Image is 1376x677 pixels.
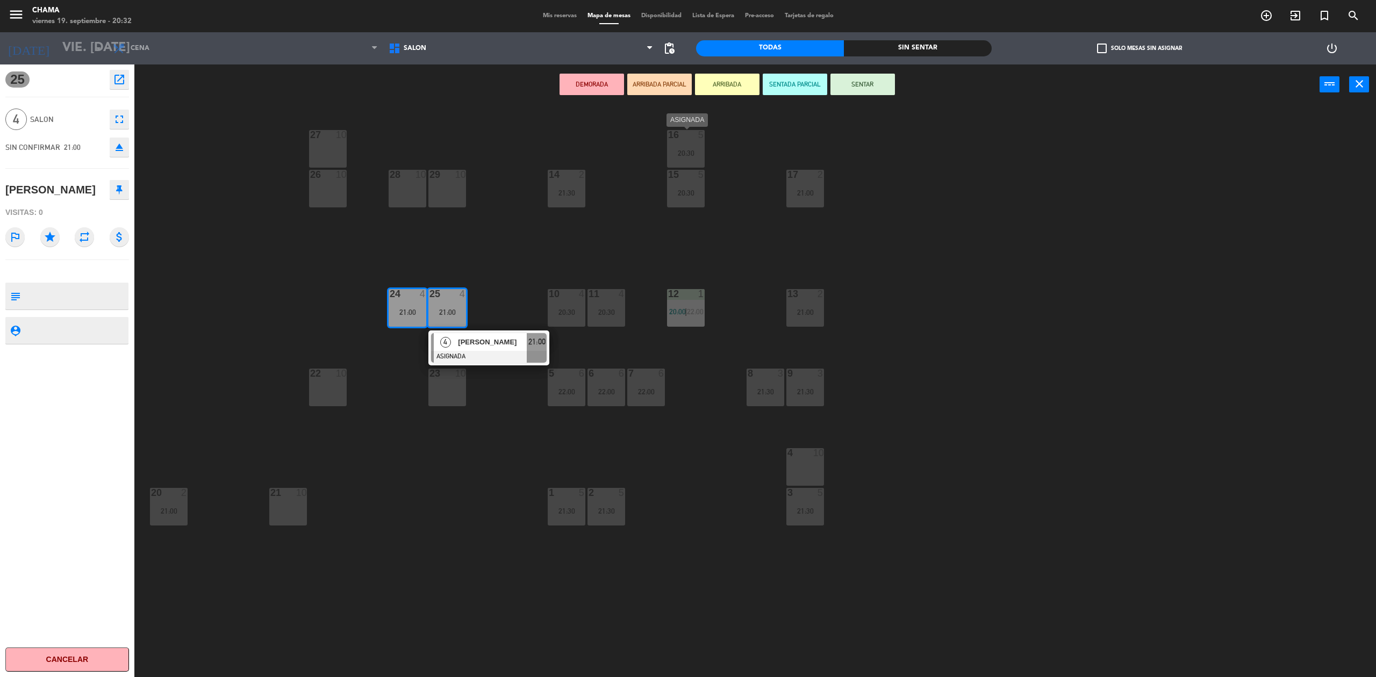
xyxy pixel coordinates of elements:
i: subject [9,290,21,302]
div: 9 [787,369,788,378]
div: 26 [310,170,311,179]
div: 20 [151,488,152,498]
div: 3 [778,369,784,378]
div: 21:30 [548,507,585,515]
div: 5 [619,488,625,498]
div: 10 [813,448,824,458]
div: 10 [415,170,426,179]
span: 25 [5,71,30,88]
div: 5 [698,130,705,140]
div: 2 [181,488,188,498]
div: 11 [589,289,589,299]
div: 10 [455,369,466,378]
div: 10 [336,369,347,378]
button: eject [110,138,129,157]
div: ASIGNADA [666,113,708,127]
div: 21:30 [587,507,625,515]
div: 17 [787,170,788,179]
i: add_circle_outline [1260,9,1273,22]
i: power_input [1323,77,1336,90]
div: 21:30 [548,189,585,197]
div: 6 [589,369,589,378]
div: 5 [698,170,705,179]
div: [PERSON_NAME] [5,181,96,199]
div: 10 [455,170,466,179]
span: Lista de Espera [687,13,740,19]
div: 21:30 [786,388,824,395]
div: 22:00 [627,388,665,395]
div: 16 [668,130,669,140]
span: [PERSON_NAME] [458,336,527,348]
i: repeat [75,227,94,247]
span: Mapa de mesas [582,13,636,19]
div: 21:30 [786,507,824,515]
span: Disponibilidad [636,13,687,19]
span: check_box_outline_blank [1097,44,1107,53]
div: 21:30 [747,388,784,395]
div: 4 [420,289,426,299]
div: 5 [579,488,585,498]
div: 21:00 [389,308,426,316]
div: viernes 19. septiembre - 20:32 [32,16,132,27]
span: SALON [404,45,426,52]
div: 3 [818,369,824,378]
div: Todas [696,40,844,56]
span: 22:00 [687,307,704,316]
div: 10 [336,170,347,179]
button: power_input [1320,76,1339,92]
button: fullscreen [110,110,129,129]
div: 7 [628,369,629,378]
label: Solo mesas sin asignar [1097,44,1182,53]
div: 13 [787,289,788,299]
div: 20:30 [667,189,705,197]
span: | [685,307,687,316]
div: 20:30 [548,308,585,316]
span: 4 [440,337,451,348]
div: 1 [698,289,705,299]
i: power_settings_new [1325,42,1338,55]
button: SENTADA PARCIAL [763,74,827,95]
i: fullscreen [113,113,126,126]
div: 10 [296,488,307,498]
i: arrow_drop_down [92,42,105,55]
i: open_in_new [113,73,126,86]
span: 4 [5,109,27,130]
span: Mis reservas [537,13,582,19]
div: 10 [336,130,347,140]
div: 4 [619,289,625,299]
div: 21:00 [428,308,466,316]
div: 15 [668,170,669,179]
i: outlined_flag [5,227,25,247]
div: 2 [589,488,589,498]
div: 20:30 [587,308,625,316]
div: 21 [270,488,271,498]
div: 2 [818,289,824,299]
div: 3 [787,488,788,498]
div: 22:00 [587,388,625,395]
div: 22 [310,369,311,378]
div: 4 [579,289,585,299]
button: open_in_new [110,70,129,89]
div: 23 [429,369,430,378]
div: 29 [429,170,430,179]
span: 21:00 [64,143,81,152]
i: turned_in_not [1318,9,1331,22]
div: 27 [310,130,311,140]
button: ARRIBADA PARCIAL [627,74,692,95]
span: 21:00 [528,335,546,348]
span: Tarjetas de regalo [779,13,839,19]
div: 25 [429,289,430,299]
button: SENTAR [830,74,895,95]
div: 2 [579,170,585,179]
i: eject [113,141,126,154]
div: 4 [787,448,788,458]
i: star [40,227,60,247]
div: 21:00 [150,507,188,515]
button: close [1349,76,1369,92]
button: menu [8,6,24,26]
